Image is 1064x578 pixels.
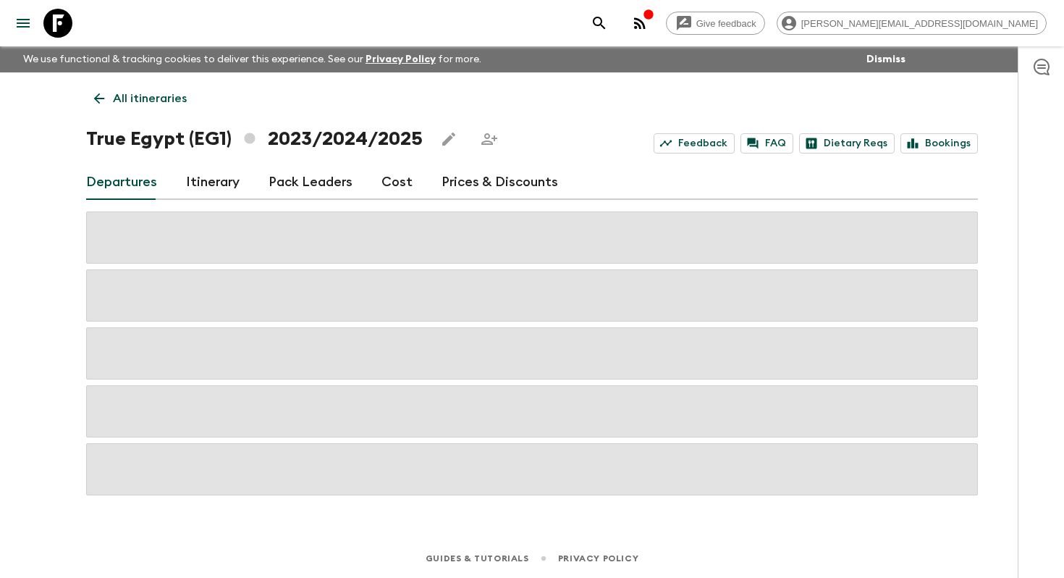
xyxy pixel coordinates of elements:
button: search adventures [585,9,614,38]
a: Pack Leaders [269,165,352,200]
a: Bookings [900,133,978,154]
div: [PERSON_NAME][EMAIL_ADDRESS][DOMAIN_NAME] [777,12,1047,35]
p: All itineraries [113,90,187,107]
a: Dietary Reqs [799,133,895,154]
span: [PERSON_NAME][EMAIL_ADDRESS][DOMAIN_NAME] [793,18,1046,29]
a: Guides & Tutorials [426,550,529,566]
button: menu [9,9,38,38]
a: Feedback [654,133,735,154]
a: Cost [381,165,413,200]
a: Privacy Policy [366,54,436,64]
span: Share this itinerary [475,125,504,154]
a: Privacy Policy [558,550,638,566]
a: Prices & Discounts [442,165,558,200]
a: Give feedback [666,12,765,35]
a: FAQ [740,133,793,154]
span: Give feedback [688,18,764,29]
button: Dismiss [863,49,909,70]
a: Departures [86,165,157,200]
a: Itinerary [186,165,240,200]
h1: True Egypt (EG1) 2023/2024/2025 [86,125,423,154]
button: Edit this itinerary [434,125,463,154]
p: We use functional & tracking cookies to deliver this experience. See our for more. [17,46,487,72]
a: All itineraries [86,84,195,113]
